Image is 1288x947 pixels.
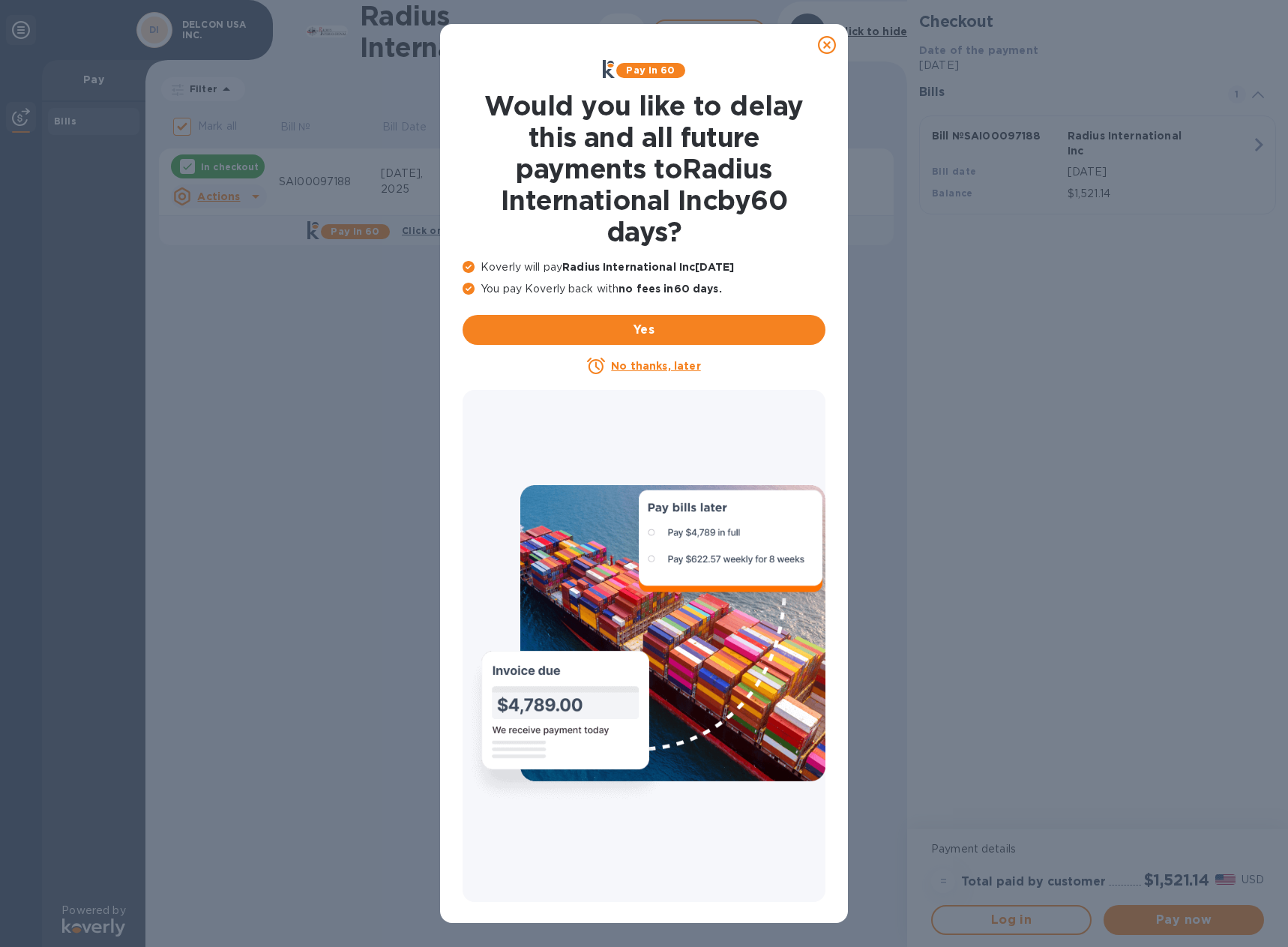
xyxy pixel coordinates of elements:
[475,321,813,339] span: Yes
[463,315,825,345] button: Yes
[463,281,825,297] p: You pay Koverly back with
[626,64,675,76] b: Pay in 60
[619,283,721,295] b: no fees in 60 days .
[562,261,734,273] b: Radius International Inc [DATE]
[463,259,825,275] p: Koverly will pay
[463,90,825,247] h1: Would you like to delay this and all future payments to Radius International Inc by 60 days ?
[611,360,700,372] u: No thanks, later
